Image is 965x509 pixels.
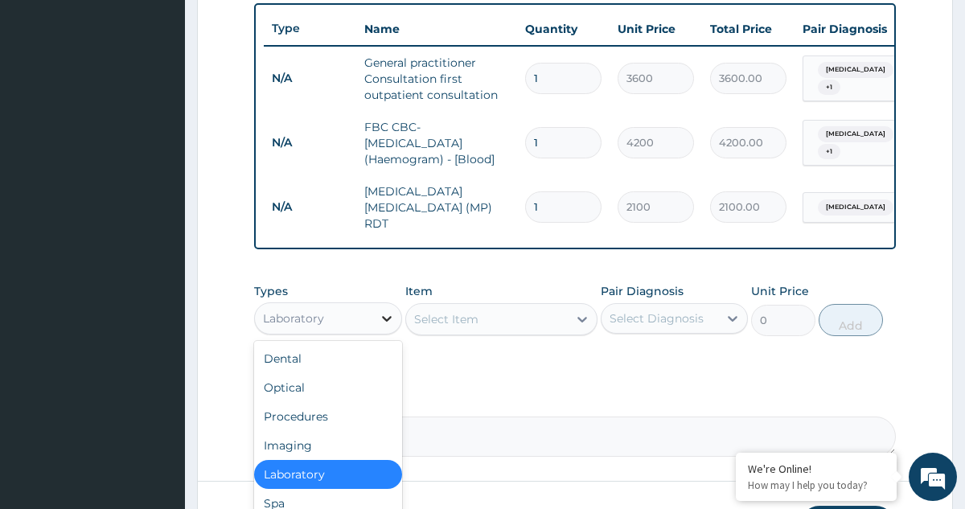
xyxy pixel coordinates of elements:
th: Type [264,14,356,43]
div: Chat with us now [84,90,270,111]
td: FBC CBC-[MEDICAL_DATA] (Haemogram) - [Blood] [356,111,517,175]
div: Imaging [254,431,401,460]
button: Add [819,304,883,336]
div: Minimize live chat window [264,8,302,47]
label: Unit Price [751,283,809,299]
span: + 1 [818,80,840,96]
th: Unit Price [610,13,702,45]
div: Optical [254,373,401,402]
span: [MEDICAL_DATA] [818,199,893,216]
td: N/A [264,192,356,222]
td: N/A [264,128,356,158]
textarea: Type your message and hit 'Enter' [8,339,306,395]
label: Comment [254,394,895,408]
div: Procedures [254,402,401,431]
span: [MEDICAL_DATA] [818,62,893,78]
div: Select Item [414,311,478,327]
th: Quantity [517,13,610,45]
div: Laboratory [263,310,324,326]
span: [MEDICAL_DATA] [818,126,893,142]
th: Name [356,13,517,45]
td: [MEDICAL_DATA] [MEDICAL_DATA] (MP) RDT [356,175,517,240]
td: N/A [264,64,356,93]
label: Pair Diagnosis [601,283,684,299]
img: d_794563401_company_1708531726252_794563401 [30,80,65,121]
div: We're Online! [748,462,885,476]
label: Types [254,285,288,298]
span: We're online! [93,152,222,314]
div: Dental [254,344,401,373]
div: Select Diagnosis [610,310,704,326]
th: Total Price [702,13,795,45]
td: General practitioner Consultation first outpatient consultation [356,47,517,111]
p: How may I help you today? [748,478,885,492]
div: Laboratory [254,460,401,489]
span: + 1 [818,144,840,160]
label: Item [405,283,433,299]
